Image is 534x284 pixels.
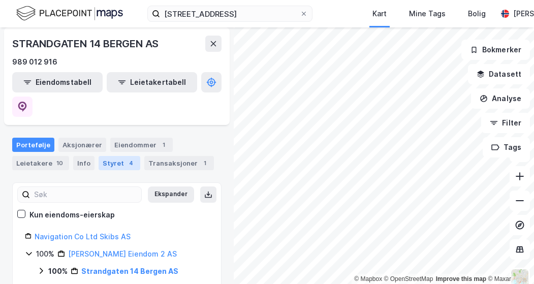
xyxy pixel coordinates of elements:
[110,138,173,152] div: Eiendommer
[107,72,197,92] button: Leietakertabell
[12,36,161,52] div: STRANDGATEN 14 BERGEN AS
[12,56,57,68] div: 989 012 916
[481,113,530,133] button: Filter
[461,40,530,60] button: Bokmerker
[409,8,446,20] div: Mine Tags
[483,137,530,157] button: Tags
[12,156,69,170] div: Leietakere
[148,186,194,203] button: Ekspander
[471,88,530,109] button: Analyse
[16,5,123,22] img: logo.f888ab2527a4732fd821a326f86c7f29.svg
[372,8,387,20] div: Kart
[200,158,210,168] div: 1
[144,156,214,170] div: Transaksjoner
[354,275,382,282] a: Mapbox
[160,6,300,21] input: Søk på adresse, matrikkel, gårdeiere, leietakere eller personer
[126,158,136,168] div: 4
[36,248,54,260] div: 100%
[68,249,177,258] a: [PERSON_NAME] Eiendom 2 AS
[30,187,141,202] input: Søk
[483,235,534,284] div: Kontrollprogram for chat
[58,138,106,152] div: Aksjonærer
[468,64,530,84] button: Datasett
[29,209,115,221] div: Kun eiendoms-eierskap
[436,275,486,282] a: Improve this map
[54,158,65,168] div: 10
[12,72,103,92] button: Eiendomstabell
[35,232,131,241] a: Navigation Co Ltd Skibs AS
[159,140,169,150] div: 1
[483,235,534,284] iframe: Chat Widget
[384,275,433,282] a: OpenStreetMap
[81,267,178,275] a: Strandgaten 14 Bergen AS
[73,156,95,170] div: Info
[99,156,140,170] div: Styret
[468,8,486,20] div: Bolig
[48,265,68,277] div: 100%
[12,138,54,152] div: Portefølje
